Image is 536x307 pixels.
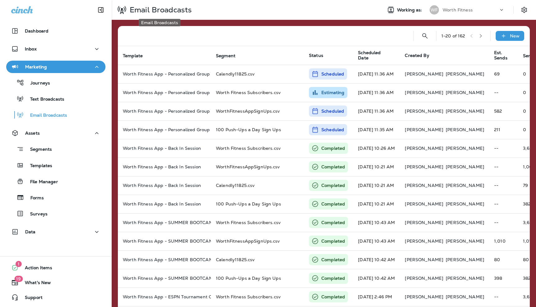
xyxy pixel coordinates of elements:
td: -- [489,83,518,102]
span: Support [19,295,42,302]
p: [PERSON_NAME] [405,276,443,281]
p: Worth Fitness App - SUMMER BOOTCAMP 2.0 [123,257,206,262]
button: Dashboard [6,25,105,37]
span: Scheduled Date [358,50,389,61]
div: WF [430,5,439,15]
td: 80 [489,250,518,269]
p: Estimating [321,89,344,96]
td: [DATE] 2:46 PM [353,288,400,306]
p: Worth Fitness App - Personalized Group Training [123,109,206,114]
button: Inbox [6,43,105,55]
p: Worth Fitness App - SUMMER BOOTCAMP 2.0 [123,220,206,225]
p: [PERSON_NAME] [405,164,443,169]
td: [DATE] 11:36 AM [353,65,400,83]
p: [PERSON_NAME] [405,109,443,114]
p: Completed [321,164,345,170]
button: Email Broadcasts [6,108,105,121]
p: Completed [321,294,345,300]
p: [PERSON_NAME] [446,183,484,188]
td: 1,010 [489,232,518,250]
p: [PERSON_NAME] [405,90,443,95]
td: [DATE] 10:21 AM [353,176,400,195]
span: Working as: [397,7,423,13]
span: Action Items [19,265,52,273]
p: Scheduled [321,108,344,114]
td: [DATE] 10:43 AM [353,232,400,250]
span: Worth Fitness Subscribers.csv [216,294,281,300]
td: [DATE] 10:42 AM [353,250,400,269]
span: 1 [16,261,22,267]
p: File Manager [24,179,58,185]
span: Created By [405,53,429,58]
td: [DATE] 10:43 AM [353,213,400,232]
p: Scheduled [321,71,344,77]
p: Completed [321,238,345,244]
p: Worth Fitness App - Back In Session [123,146,206,151]
span: Scheduled Date [358,50,397,61]
p: Completed [321,219,345,226]
p: [PERSON_NAME] [446,146,484,151]
p: Inbox [25,46,37,51]
p: Worth Fitness App - Back In Session [123,164,206,169]
td: -- [489,176,518,195]
td: [DATE] 11:36 AM [353,102,400,120]
p: [PERSON_NAME] [446,164,484,169]
span: WorthFitnessAppSignUps.csv [216,164,280,170]
p: [PERSON_NAME] [446,90,484,95]
span: Calendly11825.csv [216,257,255,262]
p: Text Broadcasts [24,97,64,102]
button: 19What's New [6,276,105,289]
p: Worth Fitness App - SUMMER BOOTCAMP 2.0 [123,239,206,244]
span: 100 Push-Ups a Day Sign Ups [216,275,281,281]
p: Email Broadcasts [24,113,67,119]
span: Segment [216,53,235,58]
p: [PERSON_NAME] [405,183,443,188]
td: [DATE] 10:42 AM [353,269,400,288]
p: Marketing [25,64,47,69]
span: Worth Fitness Subscribers.csv [216,145,281,151]
button: Templates [6,159,105,172]
p: Worth Fitness App - ESPN Tournament Challenge [123,294,206,299]
span: WorthFitnessAppSignUps.csv [216,238,280,244]
p: [PERSON_NAME] [446,109,484,114]
span: 100 Push-Ups a Day Sign Ups [216,127,281,132]
p: [PERSON_NAME] [446,257,484,262]
p: Scheduled [321,127,344,133]
p: [PERSON_NAME] [405,220,443,225]
td: -- [489,288,518,306]
div: Email Broadcasts [139,19,181,26]
span: 100 Push-Ups a Day Sign Ups [216,201,281,207]
button: Segments [6,142,105,156]
p: [PERSON_NAME] [446,294,484,299]
p: [PERSON_NAME] [405,201,443,206]
span: Template [123,53,143,58]
p: Assets [25,131,40,136]
p: New [510,33,520,38]
p: [PERSON_NAME] [446,276,484,281]
span: Worth Fitness Subscribers.csv [216,90,281,95]
p: Email Broadcasts [127,5,192,15]
td: -- [489,213,518,232]
p: Worth Fitness App - Back In Session [123,183,206,188]
p: [PERSON_NAME] [405,71,443,76]
button: Assets [6,127,105,139]
span: Template [123,53,151,58]
p: Completed [321,257,345,263]
span: Status [309,53,323,58]
button: Marketing [6,61,105,73]
td: 211 [489,120,518,139]
p: Worth Fitness App - Personalized Group Training [123,90,206,95]
p: [PERSON_NAME] [446,201,484,206]
button: Collapse Sidebar [92,4,109,16]
p: [PERSON_NAME] [405,146,443,151]
span: 19 [14,276,23,282]
p: Forms [24,195,44,201]
p: [PERSON_NAME] [446,71,484,76]
button: 1Action Items [6,262,105,274]
p: Completed [321,182,345,188]
p: [PERSON_NAME] [405,127,443,132]
td: 582 [489,102,518,120]
span: Calendly11825.csv [216,71,255,77]
p: [PERSON_NAME] [405,239,443,244]
td: [DATE] 10:21 AM [353,195,400,213]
